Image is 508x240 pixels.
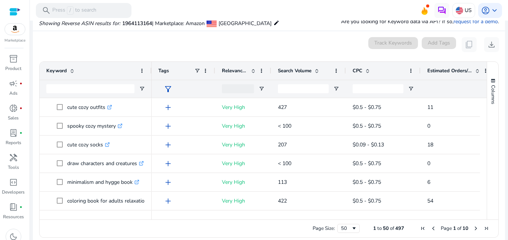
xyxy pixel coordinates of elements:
[8,164,19,171] p: Tools
[164,103,173,112] span: add
[9,203,18,212] span: book_4
[67,6,74,15] span: /
[67,212,137,227] p: coloring book cozy mystery
[427,141,433,148] span: 18
[52,6,96,15] p: Press to search
[484,37,499,52] button: download
[373,225,376,232] span: 1
[353,160,381,167] span: $0.5 - $0.75
[427,197,433,204] span: 54
[5,24,25,35] img: amazon.svg
[427,104,433,111] span: 11
[353,141,384,148] span: $0.09 - $0.13
[9,128,18,137] span: lab_profile
[19,107,22,110] span: fiber_manual_record
[383,225,389,232] span: 50
[46,67,67,74] span: Keyword
[19,206,22,209] span: fiber_manual_record
[2,189,25,195] p: Developers
[278,141,287,148] span: 207
[222,174,264,190] p: Very High
[278,160,291,167] span: < 100
[4,38,25,43] p: Marketplace
[164,122,173,131] span: add
[278,179,287,186] span: 113
[353,197,381,204] span: $0.5 - $0.75
[5,65,21,72] p: Product
[67,137,110,152] p: cute cozy socks
[427,122,430,130] span: 0
[408,86,414,92] button: Open Filter Menu
[353,84,403,93] input: CPC Filter Input
[278,67,312,74] span: Search Volume
[219,20,272,27] span: [GEOGRAPHIC_DATA]
[222,67,248,74] span: Relevance Score
[341,225,351,232] div: 50
[222,156,264,171] p: Very High
[353,104,381,111] span: $0.5 - $0.75
[420,225,426,231] div: First Page
[441,225,452,232] span: Page
[8,115,19,121] p: Sales
[9,104,18,113] span: donut_small
[164,159,173,168] span: add
[457,225,461,232] span: of
[46,84,134,93] input: Keyword Filter Input
[3,213,24,220] p: Resources
[222,212,264,227] p: Very High
[456,7,463,14] img: us.svg
[164,197,173,206] span: add
[453,225,456,232] span: 1
[19,82,22,85] span: fiber_manual_record
[222,137,264,152] p: Very High
[462,225,468,232] span: 10
[490,85,496,104] span: Columns
[67,174,139,190] p: minimalism and hygge book
[427,179,430,186] span: 6
[9,90,18,97] p: Ads
[353,67,362,74] span: CPC
[9,54,18,63] span: inventory_2
[377,225,382,232] span: to
[42,6,51,15] span: search
[353,122,381,130] span: $0.5 - $0.75
[164,178,173,187] span: add
[6,139,21,146] p: Reports
[278,84,329,93] input: Search Volume Filter Input
[333,86,339,92] button: Open Filter Menu
[164,140,173,149] span: add
[427,67,472,74] span: Estimated Orders/Month
[473,225,479,231] div: Next Page
[487,40,496,49] span: download
[39,20,120,27] i: Showing Reverse ASIN results for:
[490,6,499,15] span: keyboard_arrow_down
[67,156,144,171] p: draw characters and creatures
[152,20,205,27] span: | Marketplace: Amazon
[465,4,472,17] p: US
[427,160,430,167] span: 0
[164,85,173,94] span: filter_alt
[139,86,145,92] button: Open Filter Menu
[313,225,335,232] div: Page Size:
[273,18,279,27] mat-icon: edit
[9,178,18,187] span: code_blocks
[278,104,287,111] span: 427
[9,79,18,88] span: campaign
[9,153,18,162] span: handyman
[337,224,360,233] div: Page Size
[481,6,490,15] span: account_circle
[67,193,154,209] p: coloring book for adults relaxation
[430,225,436,231] div: Previous Page
[122,20,152,27] span: 1964113164
[483,225,489,231] div: Last Page
[390,225,394,232] span: of
[222,100,264,115] p: Very High
[67,100,112,115] p: cute cozy outfits
[19,131,22,134] span: fiber_manual_record
[353,179,381,186] span: $0.5 - $0.75
[258,86,264,92] button: Open Filter Menu
[222,193,264,209] p: Very High
[395,225,404,232] span: 497
[278,122,291,130] span: < 100
[222,118,264,134] p: Very High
